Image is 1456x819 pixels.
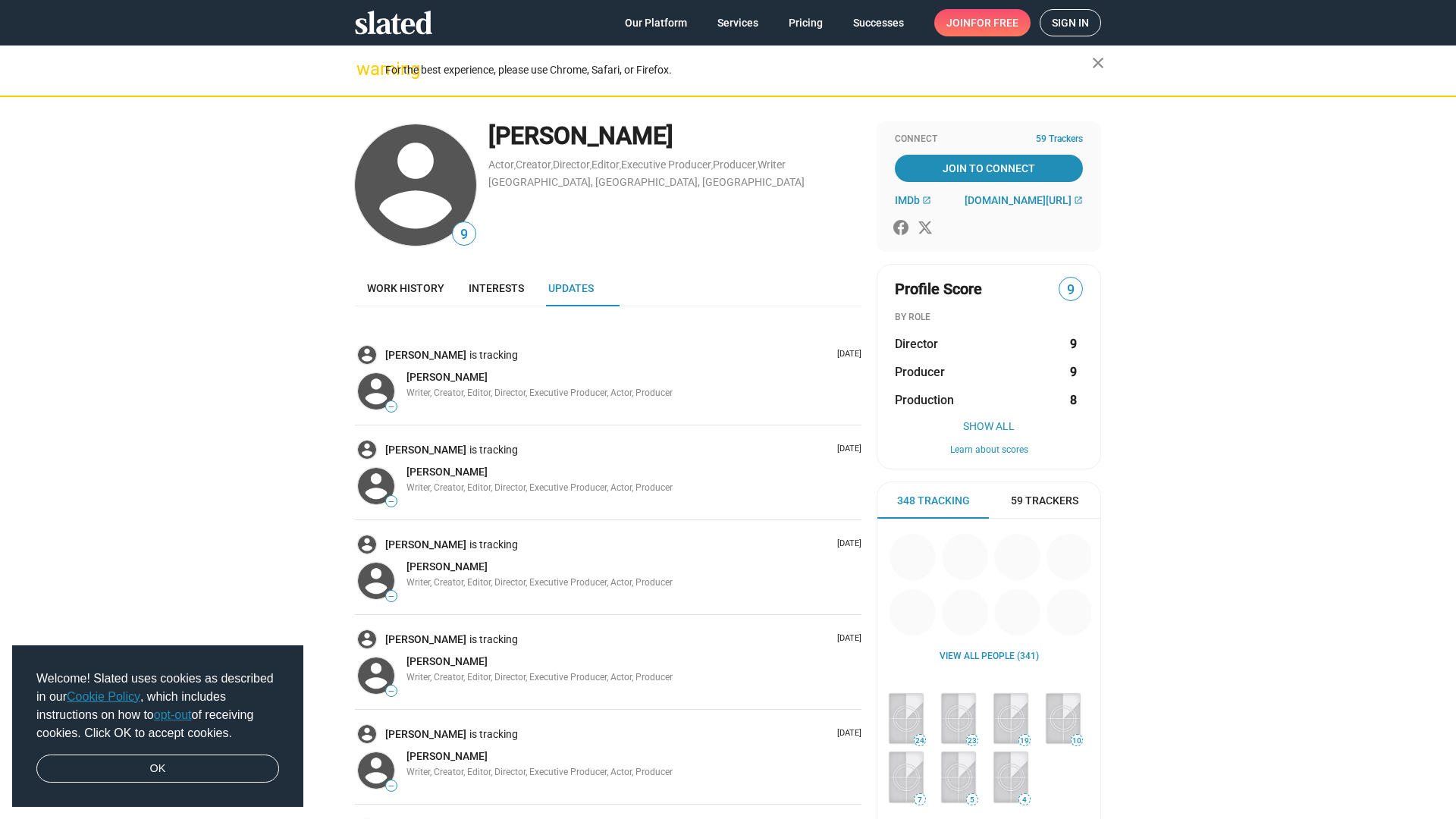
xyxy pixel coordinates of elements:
[1089,54,1107,72] mat-icon: close
[406,672,673,682] span: Writer, Creator, Editor, Director, Executive Producer, Actor, Producer
[895,279,982,300] span: Profile Score
[713,158,756,171] a: Producer
[946,9,1018,36] span: Join
[613,9,699,36] a: Our Platform
[1070,364,1077,380] strong: 9
[469,632,521,647] span: is tracking
[841,9,916,36] a: Successes
[385,538,469,552] a: [PERSON_NAME]
[367,282,444,294] span: Work history
[831,444,861,455] p: [DATE]
[895,194,920,206] span: IMDb
[620,162,621,170] span: ,
[717,9,758,36] span: Services
[967,795,977,805] span: 5
[514,162,516,170] span: ,
[386,403,397,411] span: —
[469,727,521,742] span: is tracking
[895,336,938,352] span: Director
[551,162,553,170] span: ,
[1040,9,1101,36] a: Sign in
[831,538,861,550] p: [DATE]
[386,497,397,506] span: —
[705,9,770,36] a: Services
[1052,10,1089,36] span: Sign in
[469,348,521,362] span: is tracking
[831,349,861,360] p: [DATE]
[516,158,551,171] a: Creator
[385,443,469,457] a: [PERSON_NAME]
[548,282,594,294] span: Updates
[36,755,279,783] a: dismiss cookie message
[1019,736,1030,745] span: 19
[406,767,673,777] span: Writer, Creator, Editor, Director, Executive Producer, Actor, Producer
[406,750,488,762] span: [PERSON_NAME]
[385,348,469,362] a: [PERSON_NAME]
[406,749,488,764] a: [PERSON_NAME]
[457,270,536,306] a: Interests
[895,364,945,380] span: Producer
[831,633,861,645] p: [DATE]
[385,60,1092,80] div: For the best experience, please use Chrome, Safari, or Firefox.
[897,494,970,508] span: 348 Tracking
[895,155,1083,182] a: Join To Connect
[386,687,397,695] span: —
[12,645,303,808] div: cookieconsent
[469,282,524,294] span: Interests
[356,60,375,78] mat-icon: warning
[940,651,1039,663] a: View all People (341)
[895,312,1083,324] div: BY ROLE
[756,162,758,170] span: ,
[406,577,673,588] span: Writer, Creator, Editor, Director, Executive Producer, Actor, Producer
[154,708,192,721] a: opt-out
[406,560,488,573] span: [PERSON_NAME]
[853,9,904,36] span: Successes
[469,443,521,457] span: is tracking
[469,538,521,552] span: is tracking
[934,9,1031,36] a: Joinfor free
[406,466,488,478] span: [PERSON_NAME]
[591,158,620,171] a: Editor
[355,270,457,306] a: Work history
[406,371,488,383] span: [PERSON_NAME]
[895,194,931,206] a: IMDb
[406,370,488,384] a: [PERSON_NAME]
[965,194,1072,206] span: [DOMAIN_NAME][URL]
[406,655,488,667] span: [PERSON_NAME]
[386,782,397,790] span: —
[488,176,805,188] a: [GEOGRAPHIC_DATA], [GEOGRAPHIC_DATA], [GEOGRAPHIC_DATA]
[1059,280,1082,300] span: 9
[789,9,823,36] span: Pricing
[385,727,469,742] a: [PERSON_NAME]
[965,194,1083,206] a: [DOMAIN_NAME][URL]
[553,158,590,171] a: Director
[915,795,925,805] span: 7
[406,388,673,398] span: Writer, Creator, Editor, Director, Executive Producer, Actor, Producer
[625,9,687,36] span: Our Platform
[67,690,140,703] a: Cookie Policy
[488,120,861,152] div: [PERSON_NAME]
[406,654,488,669] a: [PERSON_NAME]
[711,162,713,170] span: ,
[898,155,1080,182] span: Join To Connect
[915,736,925,745] span: 24
[895,420,1083,432] button: Show All
[1074,196,1083,205] mat-icon: open_in_new
[1011,494,1078,508] span: 59 Trackers
[831,728,861,739] p: [DATE]
[1036,133,1083,146] span: 59 Trackers
[453,224,475,245] span: 9
[895,133,1083,146] div: Connect
[406,560,488,574] a: [PERSON_NAME]
[36,670,279,742] span: Welcome! Slated uses cookies as described in our , which includes instructions on how to of recei...
[895,444,1083,457] button: Learn about scores
[1072,736,1082,745] span: 10
[895,392,954,408] span: Production
[386,592,397,601] span: —
[1070,336,1077,352] strong: 9
[621,158,711,171] a: Executive Producer
[922,196,931,205] mat-icon: open_in_new
[777,9,835,36] a: Pricing
[488,158,514,171] a: Actor
[406,465,488,479] a: [PERSON_NAME]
